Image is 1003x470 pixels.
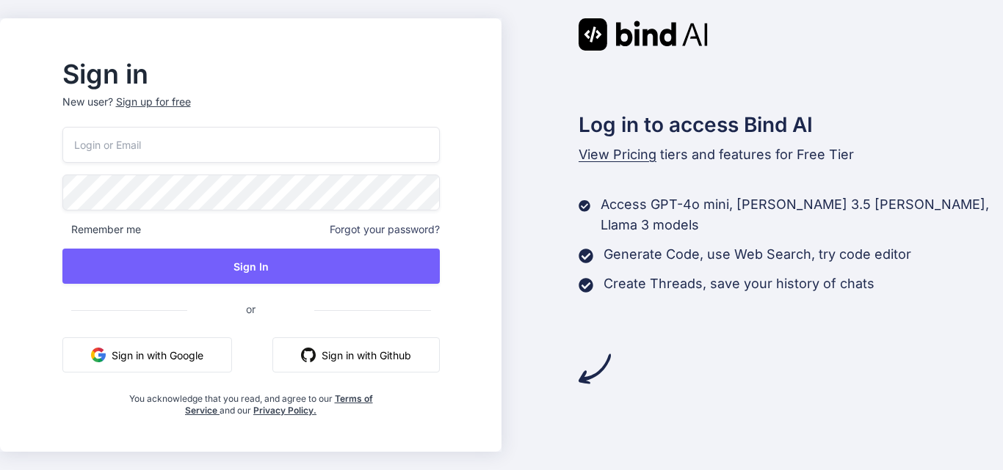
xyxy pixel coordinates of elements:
[579,147,656,162] span: View Pricing
[272,337,440,372] button: Sign in with Github
[579,353,611,385] img: arrow
[601,194,1003,235] p: Access GPT-4o mini, [PERSON_NAME] 3.5 [PERSON_NAME], Llama 3 models
[604,244,911,265] p: Generate Code, use Web Search, try code editor
[62,249,440,284] button: Sign In
[62,222,141,237] span: Remember me
[62,62,440,86] h2: Sign in
[125,384,377,416] div: You acknowledge that you read, and agree to our and our
[91,348,106,362] img: google
[62,127,440,163] input: Login or Email
[187,291,314,327] span: or
[185,393,373,416] a: Terms of Service
[579,109,1003,140] h2: Log in to access Bind AI
[579,18,708,51] img: Bind AI logo
[62,337,232,372] button: Sign in with Google
[116,95,191,109] div: Sign up for free
[253,405,316,416] a: Privacy Policy.
[301,348,316,362] img: github
[579,144,1003,165] p: tiers and features for Free Tier
[62,95,440,127] p: New user?
[330,222,440,237] span: Forgot your password?
[604,273,875,294] p: Create Threads, save your history of chats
